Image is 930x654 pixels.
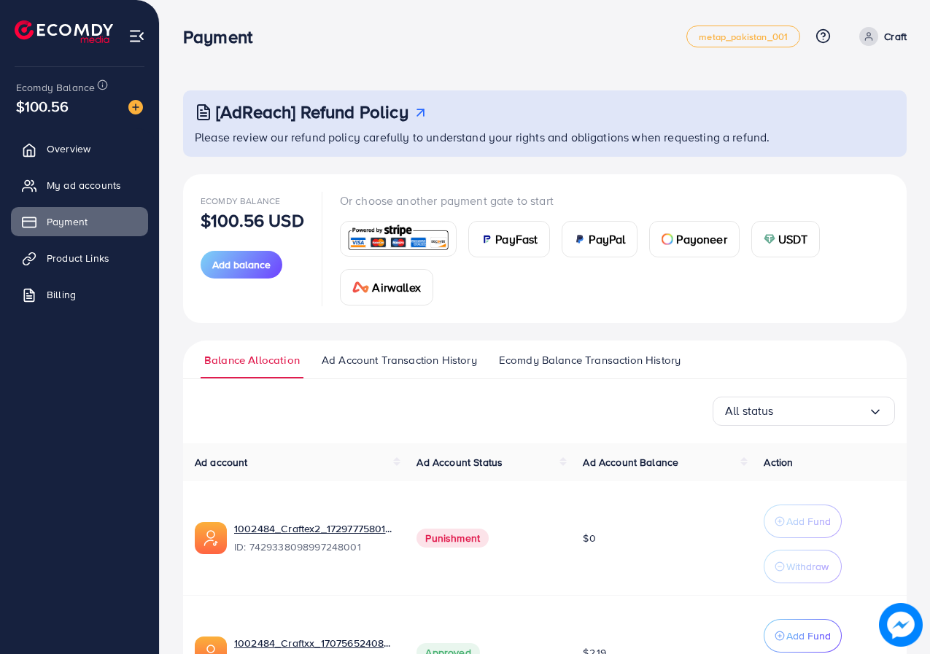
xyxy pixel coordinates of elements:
[778,230,808,248] span: USDT
[204,352,300,368] span: Balance Allocation
[15,20,113,43] img: logo
[47,214,88,229] span: Payment
[47,141,90,156] span: Overview
[234,540,393,554] span: ID: 7429338098997248001
[11,207,148,236] a: Payment
[676,230,726,248] span: Payoneer
[340,221,457,257] a: card
[201,251,282,279] button: Add balance
[212,257,271,272] span: Add balance
[583,531,595,545] span: $0
[11,134,148,163] a: Overview
[562,221,638,257] a: cardPayPal
[699,32,788,42] span: metap_pakistan_001
[764,505,842,538] button: Add Fund
[16,96,69,117] span: $100.56
[216,101,408,122] h3: [AdReach] Refund Policy
[372,279,420,296] span: Airwallex
[234,521,393,536] a: 1002484_Craftex2_1729777580175
[786,558,829,575] p: Withdraw
[499,352,681,368] span: Ecomdy Balance Transaction History
[589,230,625,248] span: PayPal
[128,28,145,44] img: menu
[11,244,148,273] a: Product Links
[495,230,538,248] span: PayFast
[884,28,907,45] p: Craft
[786,627,831,645] p: Add Fund
[416,529,489,548] span: Punishment
[764,550,842,583] button: Withdraw
[195,522,227,554] img: ic-ads-acc.e4c84228.svg
[47,287,76,302] span: Billing
[786,513,831,530] p: Add Fund
[47,178,121,192] span: My ad accounts
[201,211,304,229] p: $100.56 USD
[195,128,898,146] p: Please review our refund policy carefully to understand your rights and obligations when requesti...
[128,100,143,114] img: image
[686,26,800,47] a: metap_pakistan_001
[183,26,264,47] h3: Payment
[201,195,280,207] span: Ecomdy Balance
[774,400,868,422] input: Search for option
[583,455,678,470] span: Ad Account Balance
[764,619,842,653] button: Add Fund
[662,233,673,245] img: card
[416,455,503,470] span: Ad Account Status
[879,603,923,647] img: image
[340,192,889,209] p: Or choose another payment gate to start
[853,27,907,46] a: Craft
[16,80,95,95] span: Ecomdy Balance
[468,221,550,257] a: cardPayFast
[322,352,477,368] span: Ad Account Transaction History
[574,233,586,245] img: card
[345,223,452,254] img: card
[352,281,370,293] img: card
[713,397,895,426] div: Search for option
[751,221,821,257] a: cardUSDT
[725,400,774,422] span: All status
[649,221,739,257] a: cardPayoneer
[234,636,393,650] a: 1002484_Craftxx_1707565240848
[47,251,109,265] span: Product Links
[234,521,393,555] div: <span class='underline'>1002484_Craftex2_1729777580175</span></br>7429338098997248001
[340,269,433,305] a: cardAirwallex
[11,171,148,200] a: My ad accounts
[764,233,775,245] img: card
[764,455,793,470] span: Action
[195,455,248,470] span: Ad account
[11,280,148,309] a: Billing
[481,233,492,245] img: card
